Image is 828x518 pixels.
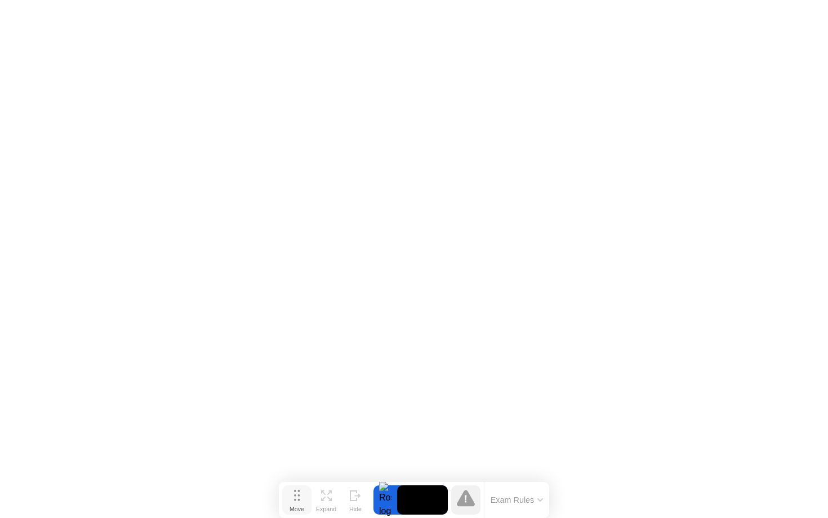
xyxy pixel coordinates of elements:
[311,485,341,515] button: Expand
[349,506,362,512] div: Hide
[341,485,370,515] button: Hide
[290,506,304,512] div: Move
[282,485,311,515] button: Move
[487,495,547,505] button: Exam Rules
[316,506,336,512] div: Expand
